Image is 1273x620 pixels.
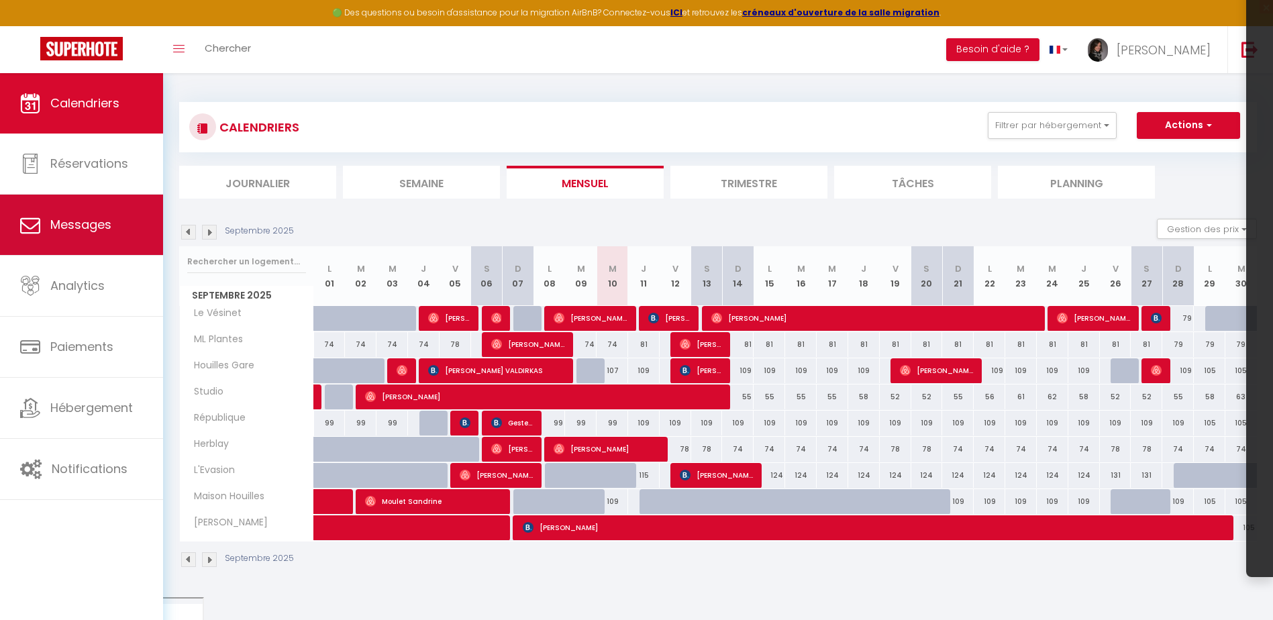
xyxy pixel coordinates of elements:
[1225,489,1257,514] div: 105
[942,437,974,462] div: 74
[205,41,251,55] span: Chercher
[680,462,754,488] span: [PERSON_NAME]
[548,262,552,275] abbr: L
[1037,411,1068,435] div: 109
[40,37,123,60] img: Super Booking
[1005,489,1037,514] div: 109
[691,437,723,462] div: 78
[711,305,1037,331] span: [PERSON_NAME]
[722,437,754,462] div: 74
[942,489,974,514] div: 109
[988,262,992,275] abbr: L
[1037,384,1068,409] div: 62
[507,166,664,199] li: Mensuel
[1225,358,1257,383] div: 105
[911,384,943,409] div: 52
[1088,38,1108,62] img: ...
[1151,358,1162,383] span: [PERSON_NAME]
[754,411,785,435] div: 109
[1005,411,1037,435] div: 109
[1068,246,1100,306] th: 25
[880,332,911,357] div: 81
[1005,332,1037,357] div: 81
[152,78,163,89] img: tab_keywords_by_traffic_grey.svg
[680,331,722,357] span: [PERSON_NAME]
[1068,358,1100,383] div: 109
[1162,489,1194,514] div: 109
[1005,437,1037,462] div: 74
[670,166,827,199] li: Trimestre
[397,358,407,383] span: [PERSON_NAME]
[365,488,502,514] span: Moulet Sandrine
[817,332,848,357] div: 81
[722,358,754,383] div: 109
[974,384,1005,409] div: 56
[848,358,880,383] div: 109
[628,332,660,357] div: 81
[11,5,51,46] button: Ouvrir le widget de chat LiveChat
[691,246,723,306] th: 13
[942,332,974,357] div: 81
[861,262,866,275] abbr: J
[1037,246,1068,306] th: 24
[376,246,408,306] th: 03
[182,515,271,530] span: [PERSON_NAME]
[440,332,471,357] div: 78
[1162,358,1194,383] div: 109
[1131,411,1162,435] div: 109
[21,35,32,46] img: website_grey.svg
[187,250,306,274] input: Rechercher un logement...
[182,411,249,425] span: République
[1057,305,1131,331] span: [PERSON_NAME]
[1037,463,1068,488] div: 124
[182,463,238,478] span: L'Evasion
[880,411,911,435] div: 109
[1113,262,1119,275] abbr: V
[785,332,817,357] div: 81
[817,437,848,462] div: 74
[1225,411,1257,435] div: 105
[670,7,682,18] a: ICI
[754,246,785,306] th: 15
[1100,384,1131,409] div: 52
[848,246,880,306] th: 18
[1068,437,1100,462] div: 74
[408,246,440,306] th: 04
[754,463,785,488] div: 124
[942,246,974,306] th: 21
[1151,305,1162,331] span: [PERSON_NAME]
[817,246,848,306] th: 17
[609,262,617,275] abbr: M
[911,411,943,435] div: 109
[1131,384,1162,409] div: 52
[565,411,597,435] div: 99
[1068,411,1100,435] div: 109
[1137,112,1240,139] button: Actions
[1100,463,1131,488] div: 131
[628,246,660,306] th: 11
[440,246,471,306] th: 05
[376,411,408,435] div: 99
[998,166,1155,199] li: Planning
[828,262,836,275] abbr: M
[660,411,691,435] div: 109
[35,35,152,46] div: Domaine: [DOMAIN_NAME]
[1194,384,1225,409] div: 58
[722,246,754,306] th: 14
[1081,262,1086,275] abbr: J
[314,246,346,306] th: 01
[225,225,294,238] p: Septembre 2025
[1017,262,1025,275] abbr: M
[955,262,962,275] abbr: D
[848,437,880,462] div: 74
[946,38,1039,61] button: Besoin d'aide ?
[182,384,232,399] span: Studio
[988,112,1117,139] button: Filtrer par hébergement
[1162,437,1194,462] div: 74
[768,262,772,275] abbr: L
[515,262,521,275] abbr: D
[691,411,723,435] div: 109
[597,332,628,357] div: 74
[785,246,817,306] th: 16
